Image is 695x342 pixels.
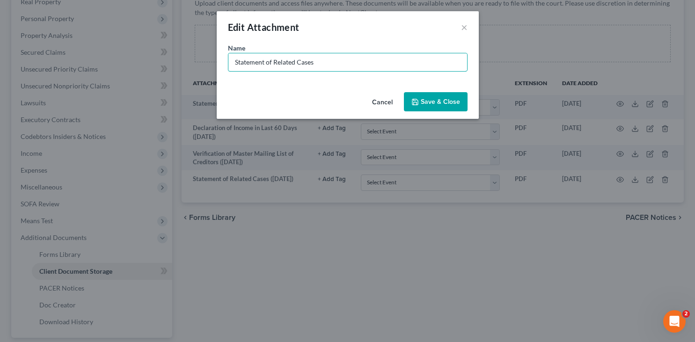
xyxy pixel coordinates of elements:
[365,93,400,112] button: Cancel
[682,310,690,318] span: 2
[404,92,468,112] button: Save & Close
[663,310,686,333] iframe: Intercom live chat
[228,22,245,33] span: Edit
[421,98,460,106] span: Save & Close
[228,44,245,52] span: Name
[228,53,467,71] input: Enter name...
[461,22,468,33] button: ×
[247,22,300,33] span: Attachment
